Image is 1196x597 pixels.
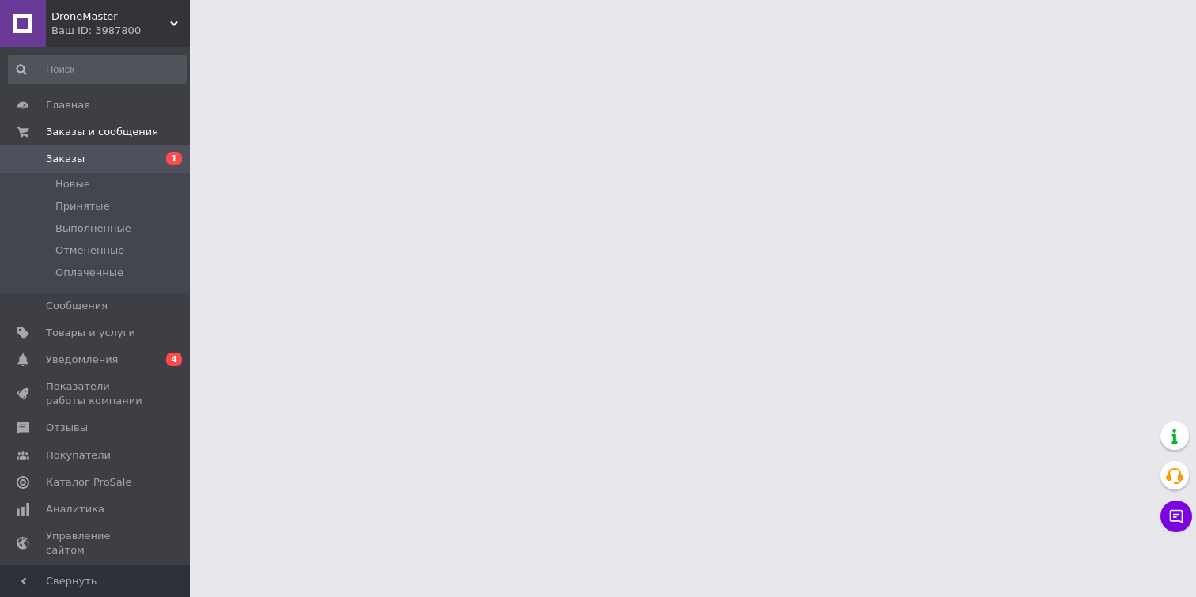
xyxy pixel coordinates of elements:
[46,421,88,435] span: Отзывы
[46,529,146,557] span: Управление сайтом
[46,326,135,340] span: Товары и услуги
[51,24,190,38] div: Ваш ID: 3987800
[46,380,146,408] span: Показатели работы компании
[1160,501,1192,532] button: Чат с покупателем
[46,353,118,367] span: Уведомления
[46,475,131,489] span: Каталог ProSale
[55,266,123,280] span: Оплаченные
[8,55,187,84] input: Поиск
[55,177,90,191] span: Новые
[55,221,131,236] span: Выполненные
[46,448,111,463] span: Покупатели
[55,199,110,213] span: Принятые
[55,244,124,258] span: Отмененные
[46,299,108,313] span: Сообщения
[46,125,158,139] span: Заказы и сообщения
[166,353,182,366] span: 4
[46,98,90,112] span: Главная
[51,9,170,24] span: DroneMaster
[166,152,182,165] span: 1
[46,502,104,516] span: Аналитика
[46,152,85,166] span: Заказы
